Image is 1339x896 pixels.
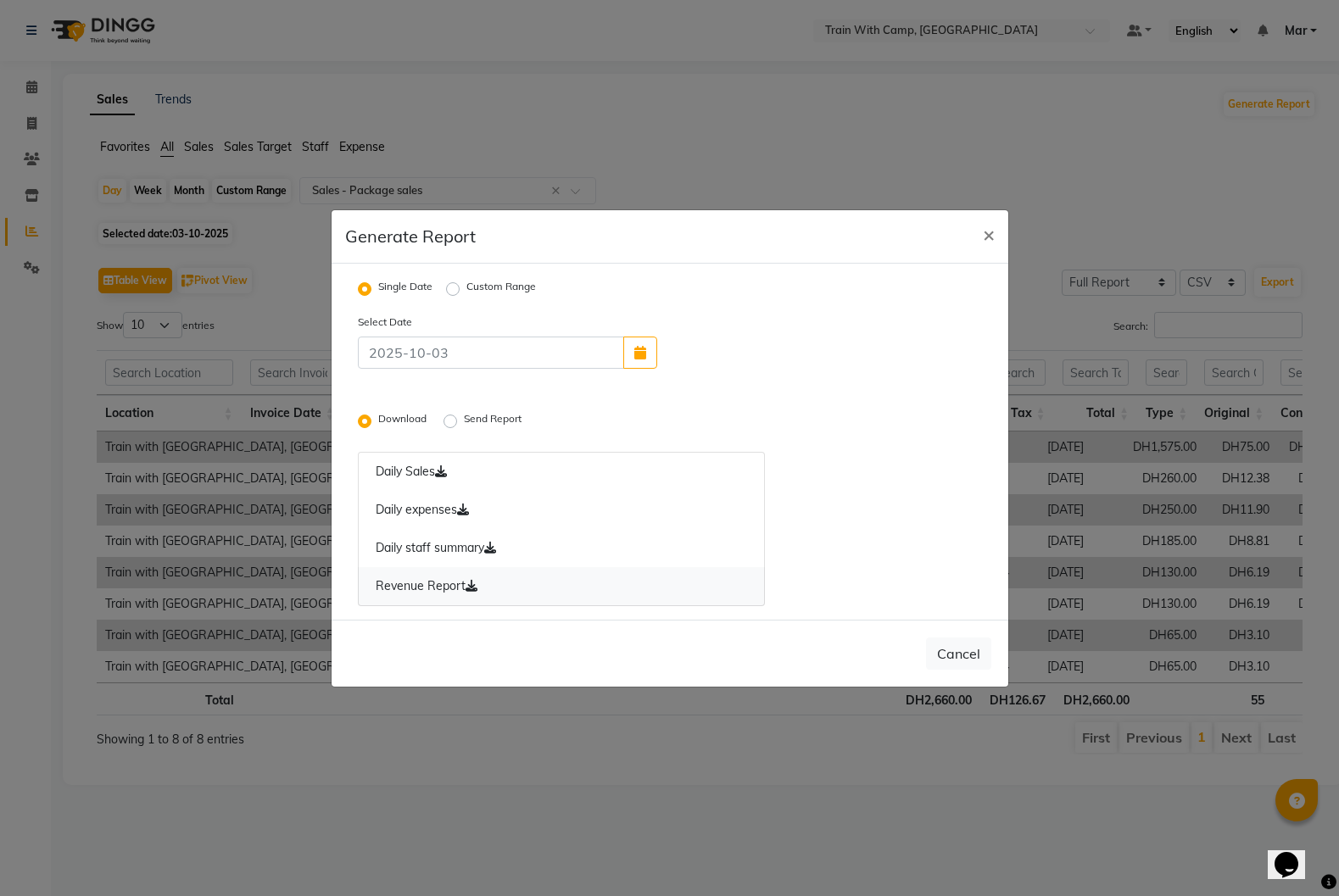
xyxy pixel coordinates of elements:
a: Revenue Report [358,567,766,606]
label: Single Date [378,279,432,299]
h5: Generate Report [345,224,476,249]
button: Close [969,210,1008,258]
label: Select Date [345,314,508,330]
label: Download [378,411,430,431]
a: Daily expenses [358,491,766,530]
span: × [983,221,995,247]
iframe: chat widget [1268,828,1322,879]
a: Daily staff summary [358,529,766,568]
button: Cancel [926,637,991,670]
input: 2025-10-03 [358,337,624,369]
label: Custom Range [466,279,536,299]
label: Send Report [464,411,525,431]
a: Daily Sales [358,452,766,492]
